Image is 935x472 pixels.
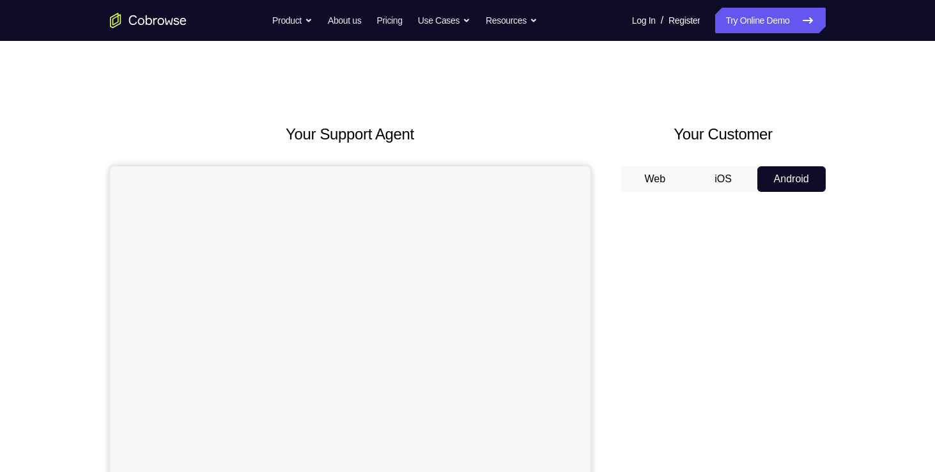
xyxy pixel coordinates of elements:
button: Web [621,166,690,192]
h2: Your Support Agent [110,123,591,146]
button: iOS [689,166,757,192]
button: Use Cases [418,8,470,33]
a: Try Online Demo [715,8,825,33]
span: / [661,13,663,28]
h2: Your Customer [621,123,826,146]
a: Go to the home page [110,13,187,28]
button: Android [757,166,826,192]
button: Product [272,8,313,33]
a: About us [328,8,361,33]
a: Register [668,8,700,33]
a: Log In [632,8,656,33]
a: Pricing [376,8,402,33]
button: Resources [486,8,537,33]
